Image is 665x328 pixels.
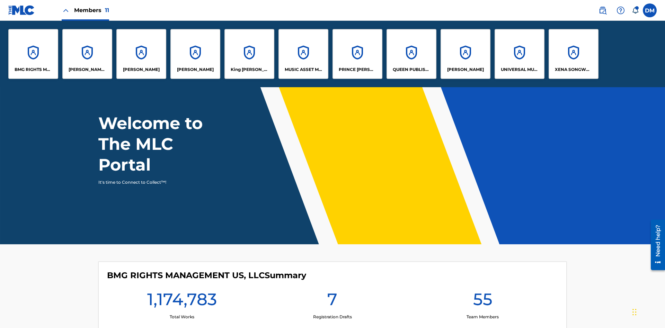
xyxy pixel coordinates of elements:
a: AccountsQUEEN PUBLISHA [387,29,436,79]
img: help [617,6,625,15]
div: Notifications [632,7,639,14]
a: Accounts[PERSON_NAME] SONGWRITER [62,29,112,79]
p: Registration Drafts [313,314,352,320]
p: EYAMA MCSINGER [177,66,214,73]
span: 11 [105,7,109,13]
a: AccountsKing [PERSON_NAME] [224,29,274,79]
h1: 7 [327,289,337,314]
p: MUSIC ASSET MANAGEMENT (MAM) [285,66,322,73]
a: Accounts[PERSON_NAME] [441,29,490,79]
p: ELVIS COSTELLO [123,66,160,73]
a: AccountsUNIVERSAL MUSIC PUB GROUP [495,29,544,79]
p: PRINCE MCTESTERSON [339,66,376,73]
p: It's time to Connect to Collect™! [98,179,219,185]
iframe: Resource Center [646,217,665,274]
img: MLC Logo [8,5,35,15]
a: AccountsXENA SONGWRITER [549,29,598,79]
a: Public Search [596,3,610,17]
a: AccountsPRINCE [PERSON_NAME] [332,29,382,79]
div: Drag [632,302,637,322]
span: Members [74,6,109,14]
p: UNIVERSAL MUSIC PUB GROUP [501,66,539,73]
h1: 55 [473,289,493,314]
p: King McTesterson [231,66,268,73]
img: Close [62,6,70,15]
a: Accounts[PERSON_NAME] [170,29,220,79]
div: User Menu [643,3,657,17]
div: Help [614,3,628,17]
h4: BMG RIGHTS MANAGEMENT US, LLC [107,270,306,281]
a: Accounts[PERSON_NAME] [116,29,166,79]
p: Total Works [170,314,194,320]
a: AccountsBMG RIGHTS MANAGEMENT US, LLC [8,29,58,79]
img: search [598,6,607,15]
p: BMG RIGHTS MANAGEMENT US, LLC [15,66,52,73]
h1: 1,174,783 [147,289,217,314]
p: QUEEN PUBLISHA [393,66,431,73]
iframe: Chat Widget [630,295,665,328]
h1: Welcome to The MLC Portal [98,113,228,175]
p: XENA SONGWRITER [555,66,593,73]
p: RONALD MCTESTERSON [447,66,484,73]
a: AccountsMUSIC ASSET MANAGEMENT (MAM) [278,29,328,79]
p: Team Members [467,314,499,320]
p: CLEO SONGWRITER [69,66,106,73]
